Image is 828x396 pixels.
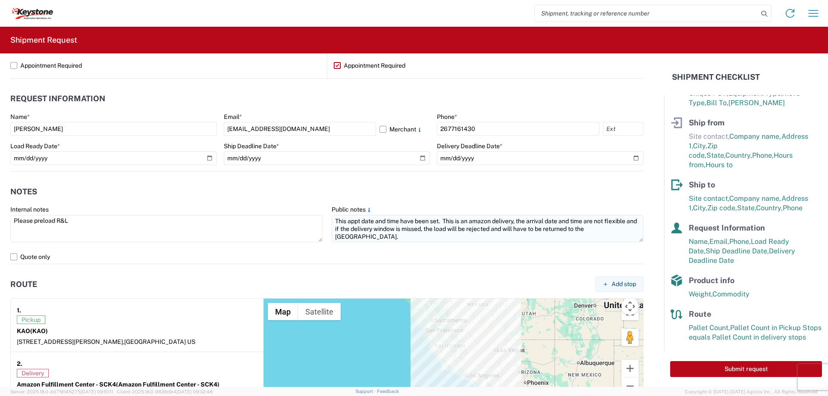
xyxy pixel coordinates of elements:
span: Weight, [689,290,712,298]
span: Phone [783,204,803,212]
label: Internal notes [10,206,49,213]
span: Ship to [689,180,715,189]
button: Add stop [595,276,643,292]
span: Delivery [17,369,49,377]
label: Appointment Required [10,59,320,72]
h2: Shipment Checklist [672,72,760,82]
label: Appointment Required [334,59,643,72]
span: (KAO) [30,327,48,334]
span: [PERSON_NAME] [728,99,785,107]
span: [DATE] 09:32:48 [176,389,213,394]
span: City, [693,204,707,212]
span: Product info [689,276,734,285]
span: Hours to [706,161,733,169]
h2: Request Information [10,94,105,103]
span: Phone, [752,151,774,159]
input: Shipment, tracking or reference number [535,5,758,22]
span: Site contact, [689,194,729,203]
span: Company name, [729,132,781,140]
span: Commodity [712,290,750,298]
label: Name [10,113,30,121]
button: Show street map [268,303,298,320]
strong: 2. [17,358,22,369]
span: Pallet Count in Pickup Stops equals Pallet Count in delivery stops [689,324,822,341]
span: Phone, [729,237,751,246]
span: Add stop [612,280,636,288]
strong: Amazon Fulfillment Center - SCK4 [17,381,220,388]
label: Phone [437,113,457,121]
input: Ext [603,122,643,136]
span: Email, [709,237,729,246]
button: Show satellite imagery [298,303,341,320]
span: Pallet Count, [689,324,730,332]
label: Merchant [379,122,430,136]
span: Zip code, [707,204,737,212]
button: Map camera controls [621,298,639,315]
span: Server: 2025.18.0-dd719145275 [10,389,113,394]
h2: Shipment Request [10,35,77,45]
span: State, [737,204,756,212]
span: Country, [756,204,783,212]
span: [DATE] 09:51:11 [81,389,113,394]
span: [GEOGRAPHIC_DATA] US [124,338,195,345]
strong: 1. [17,305,21,315]
span: Name, [689,237,709,246]
button: Submit request [670,361,822,377]
span: Pickup [17,315,45,324]
strong: KAO [17,327,48,334]
span: Company name, [729,194,781,203]
span: Ship from [689,118,724,127]
button: Zoom in [621,360,639,377]
label: Quote only [10,250,643,264]
span: [STREET_ADDRESS][PERSON_NAME], [17,338,124,345]
label: Email [224,113,242,121]
label: Public notes [332,206,373,213]
span: City, [693,142,707,150]
span: Copyright © [DATE]-[DATE] Agistix Inc., All Rights Reserved [685,388,818,396]
a: Support [355,389,377,394]
label: Load Ready Date [10,142,60,150]
button: Zoom out [621,377,639,395]
span: Request Information [689,223,765,232]
span: Client: 2025.18.0-9839db4 [117,389,213,394]
span: Site contact, [689,132,729,140]
label: Delivery Deadline Date [437,142,502,150]
span: Route [689,309,711,318]
h2: Notes [10,187,37,196]
span: Country, [725,151,752,159]
span: (Amazon Fulfillment Center - SCK4) [116,381,220,388]
a: Feedback [377,389,399,394]
button: Drag Pegman onto the map to open Street View [621,329,639,346]
span: State, [706,151,725,159]
label: Ship Deadline Date [224,142,279,150]
h2: Route [10,280,37,289]
span: Ship Deadline Date, [706,247,769,255]
span: Bill To, [706,99,728,107]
